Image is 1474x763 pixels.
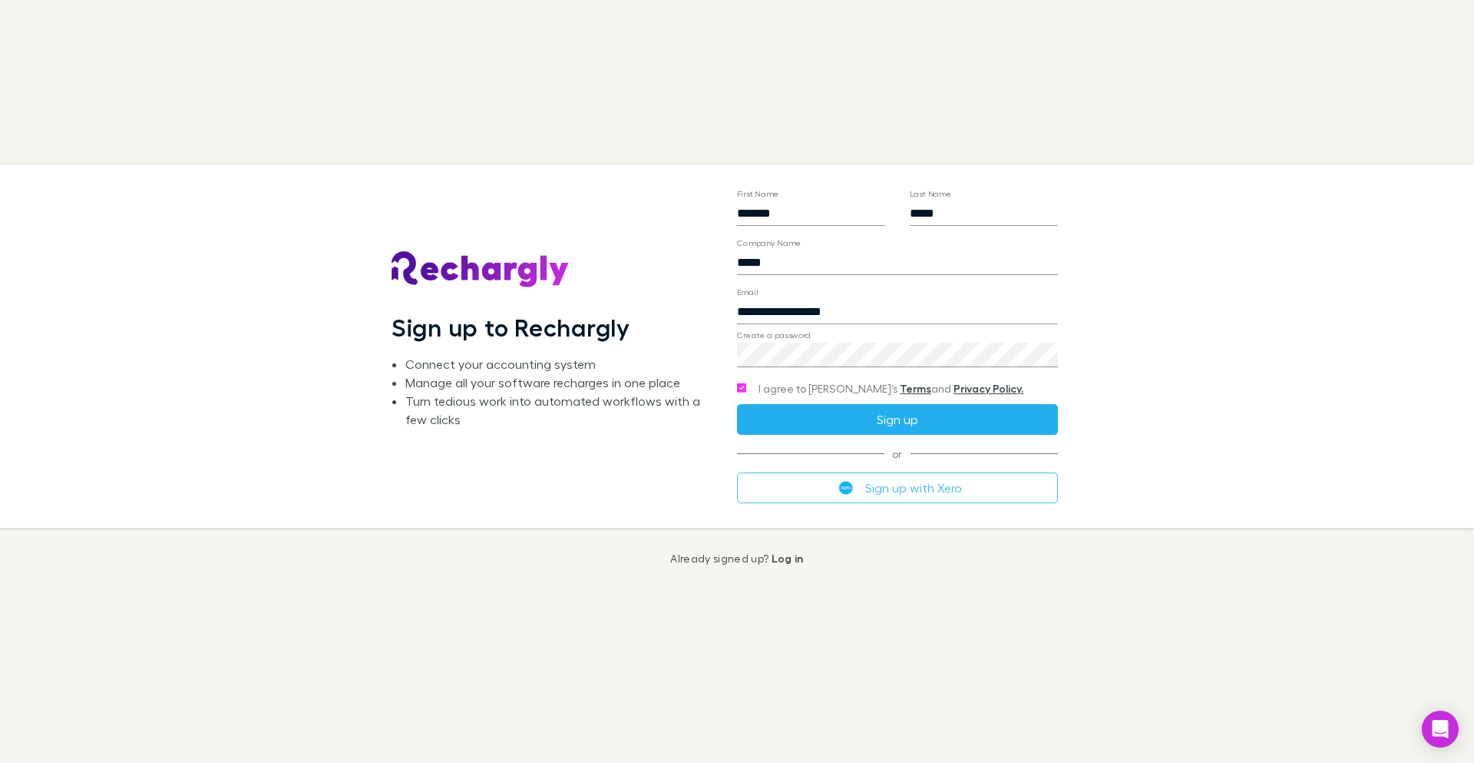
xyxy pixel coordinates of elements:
label: First Name [737,187,779,199]
div: Open Intercom Messenger [1422,711,1459,748]
label: Create a password [737,329,811,340]
a: Log in [772,552,804,565]
li: Manage all your software recharges in one place [405,373,712,392]
button: Sign up with Xero [737,473,1058,503]
img: Xero's logo [839,481,853,495]
label: Company Name [737,237,801,248]
label: Email [737,286,758,297]
li: Connect your accounting system [405,355,712,373]
span: I agree to [PERSON_NAME]’s and [758,381,1023,396]
li: Turn tedious work into automated workflows with a few clicks [405,392,712,429]
p: Already signed up? [670,552,803,565]
button: Sign up [737,404,1058,435]
a: Terms [900,382,931,395]
img: Rechargly's Logo [392,251,570,288]
span: or [737,453,1058,454]
h1: Sign up to Rechargly [392,313,630,342]
a: Privacy Policy. [953,382,1023,395]
label: Last Name [910,187,952,199]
